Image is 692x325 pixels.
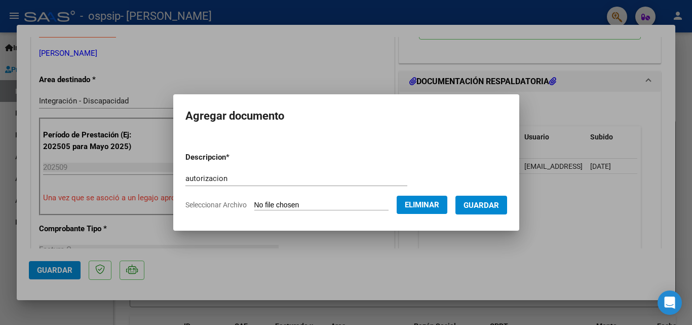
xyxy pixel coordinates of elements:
span: Seleccionar Archivo [185,201,247,209]
p: Descripcion [185,152,282,163]
button: Guardar [455,196,507,214]
div: Open Intercom Messenger [658,291,682,315]
button: Eliminar [397,196,447,214]
span: Eliminar [405,200,439,209]
h2: Agregar documento [185,106,507,126]
span: Guardar [464,201,499,210]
